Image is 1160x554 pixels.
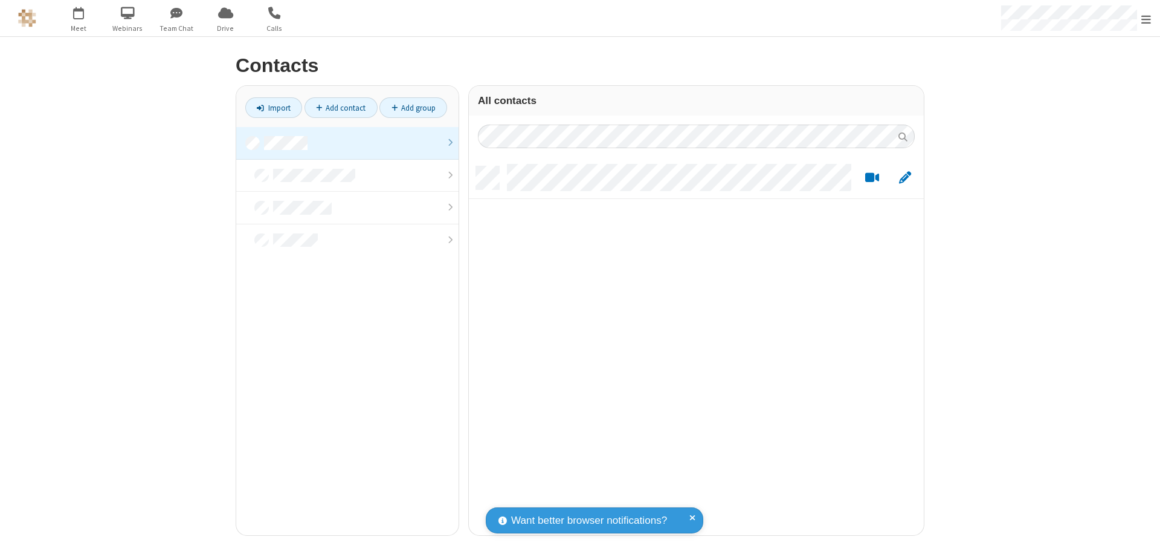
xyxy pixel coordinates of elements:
a: Add contact [304,97,378,118]
h3: All contacts [478,95,915,106]
span: Meet [56,23,101,34]
a: Import [245,97,302,118]
span: Drive [203,23,248,34]
a: Add group [379,97,447,118]
h2: Contacts [236,55,924,76]
span: Want better browser notifications? [511,513,667,529]
img: QA Selenium DO NOT DELETE OR CHANGE [18,9,36,27]
button: Edit [893,171,917,186]
span: Calls [252,23,297,34]
span: Team Chat [154,23,199,34]
div: grid [469,157,924,535]
span: Webinars [105,23,150,34]
button: Start a video meeting [860,171,884,186]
